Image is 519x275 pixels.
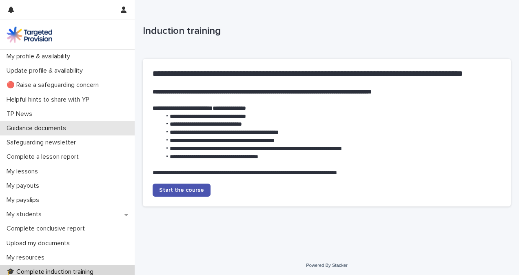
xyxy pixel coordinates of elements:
p: My payslips [3,196,46,204]
p: TP News [3,110,39,118]
p: 🔴 Raise a safeguarding concern [3,81,105,89]
p: Helpful hints to share with YP [3,96,96,104]
p: Upload my documents [3,240,76,247]
p: My payouts [3,182,46,190]
p: My profile & availability [3,53,77,60]
img: M5nRWzHhSzIhMunXDL62 [7,27,52,43]
p: My resources [3,254,51,262]
p: Guidance documents [3,124,73,132]
p: Update profile & availability [3,67,89,75]
p: Induction training [143,25,508,37]
p: Complete a lesson report [3,153,85,161]
span: Start the course [159,187,204,193]
p: My lessons [3,168,44,175]
p: Safeguarding newsletter [3,139,82,146]
a: Powered By Stacker [306,263,347,268]
p: My students [3,211,48,218]
a: Start the course [153,184,211,197]
p: Complete conclusive report [3,225,91,233]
